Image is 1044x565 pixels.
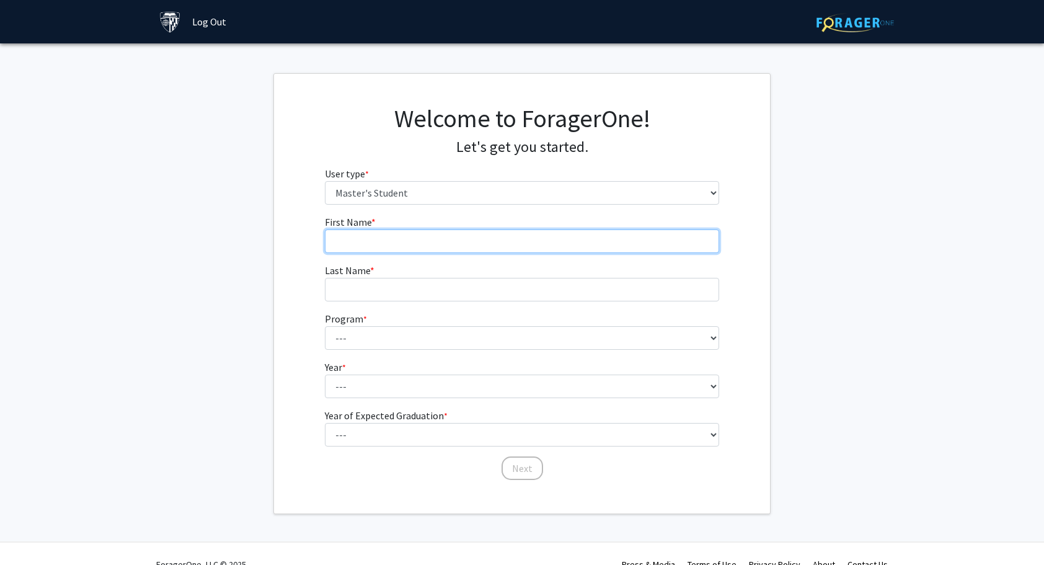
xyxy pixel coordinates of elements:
label: Program [325,311,367,326]
img: Johns Hopkins University Logo [159,11,181,33]
button: Next [502,456,543,480]
h1: Welcome to ForagerOne! [325,104,720,133]
span: Last Name [325,264,370,277]
h4: Let's get you started. [325,138,720,156]
label: Year of Expected Graduation [325,408,448,423]
label: User type [325,166,369,181]
label: Year [325,360,346,375]
span: First Name [325,216,371,228]
iframe: Chat [9,509,53,556]
img: ForagerOne Logo [816,13,894,32]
